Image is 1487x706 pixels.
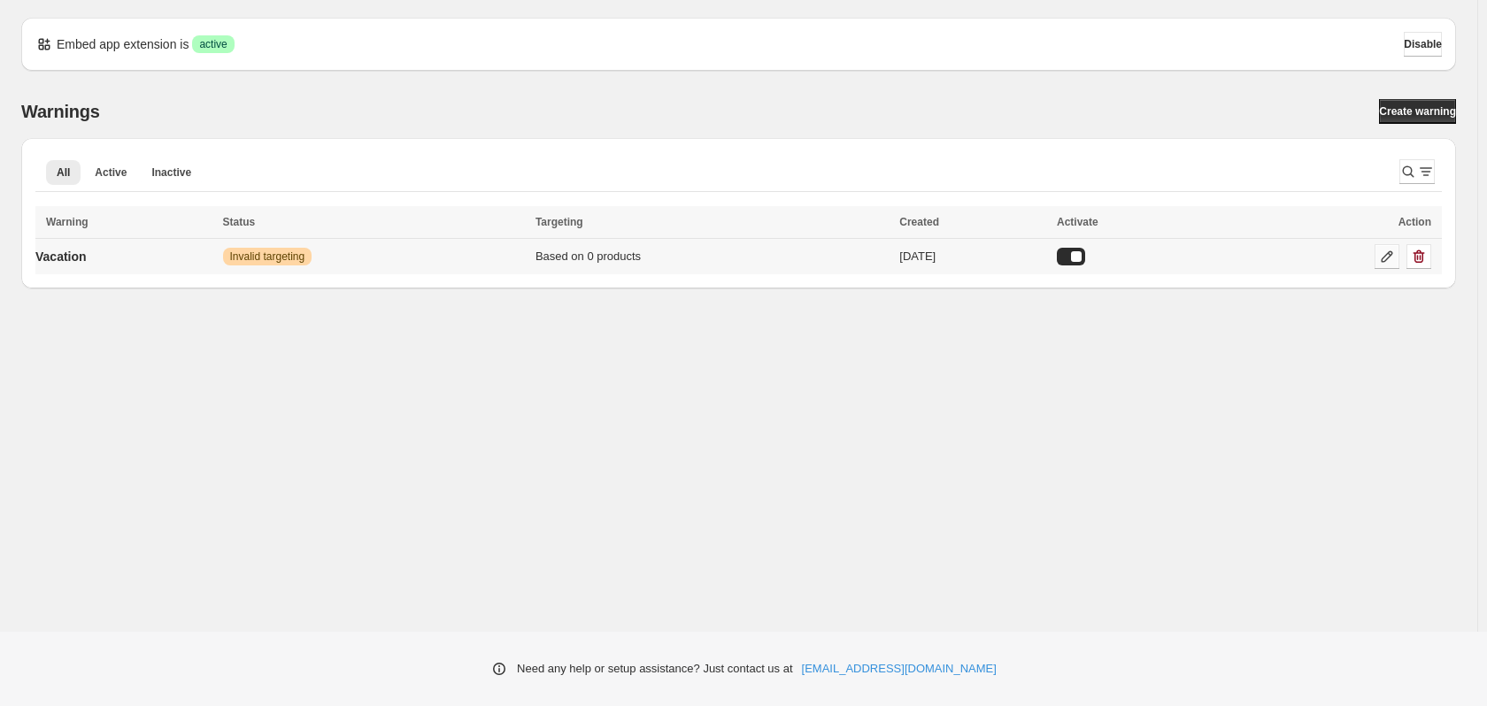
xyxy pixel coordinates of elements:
[223,216,256,228] span: Status
[1404,37,1442,51] span: Disable
[1057,216,1098,228] span: Activate
[230,249,305,264] span: Invalid targeting
[151,165,191,180] span: Inactive
[35,248,87,265] p: Vacation
[899,248,1046,265] div: [DATE]
[535,216,583,228] span: Targeting
[1398,216,1431,228] span: Action
[535,248,889,265] div: Based on 0 products
[95,165,127,180] span: Active
[1404,32,1442,57] button: Disable
[35,242,87,271] a: Vacation
[1399,159,1435,184] button: Search and filter results
[1379,99,1456,124] a: Create warning
[899,216,939,228] span: Created
[57,35,189,53] p: Embed app extension is
[21,101,100,122] h2: Warnings
[199,37,227,51] span: active
[1379,104,1456,119] span: Create warning
[802,660,997,678] a: [EMAIL_ADDRESS][DOMAIN_NAME]
[57,165,70,180] span: All
[46,216,89,228] span: Warning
